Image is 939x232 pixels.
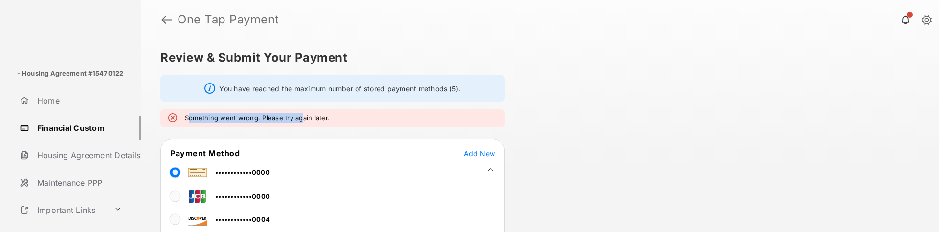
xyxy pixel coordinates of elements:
[215,169,270,176] span: ••••••••••••0000
[17,69,123,79] p: - Housing Agreement #15470122
[215,215,270,223] span: ••••••••••••0004
[178,14,279,25] strong: One Tap Payment
[16,171,141,194] a: Maintenance PPP
[16,198,110,222] a: Important Links
[160,75,505,102] div: You have reached the maximum number of stored payment methods (5).
[464,149,495,158] span: Add New
[170,148,240,158] span: Payment Method
[16,116,141,140] a: Financial Custom
[464,148,495,158] button: Add New
[16,89,141,112] a: Home
[16,144,141,167] a: Housing Agreement Details
[215,192,270,200] span: ••••••••••••0000
[160,52,912,63] h5: Review & Submit Your Payment
[185,113,330,123] em: Something went wrong. Please try again later.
